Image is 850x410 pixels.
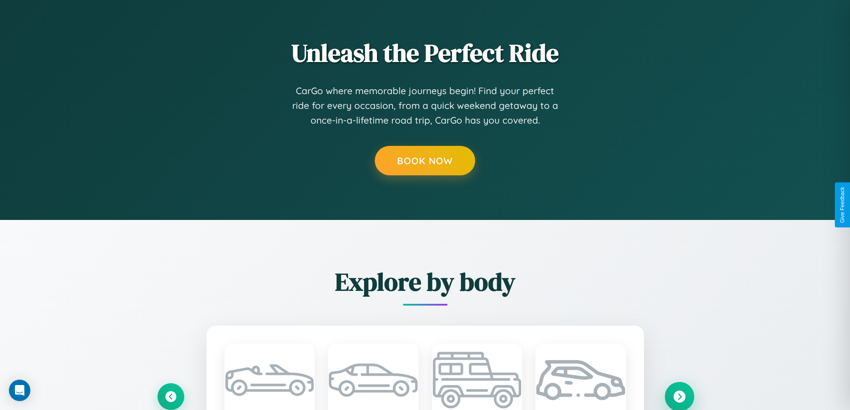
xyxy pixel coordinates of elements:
div: Open Intercom Messenger [9,380,30,401]
h2: Explore by body [158,265,693,299]
p: CarGo where memorable journeys begin! Find your perfect ride for every occasion, from a quick wee... [291,83,559,128]
div: Give Feedback [839,187,846,223]
button: Book Now [375,146,475,175]
h2: Unleash the Perfect Ride [158,36,693,70]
